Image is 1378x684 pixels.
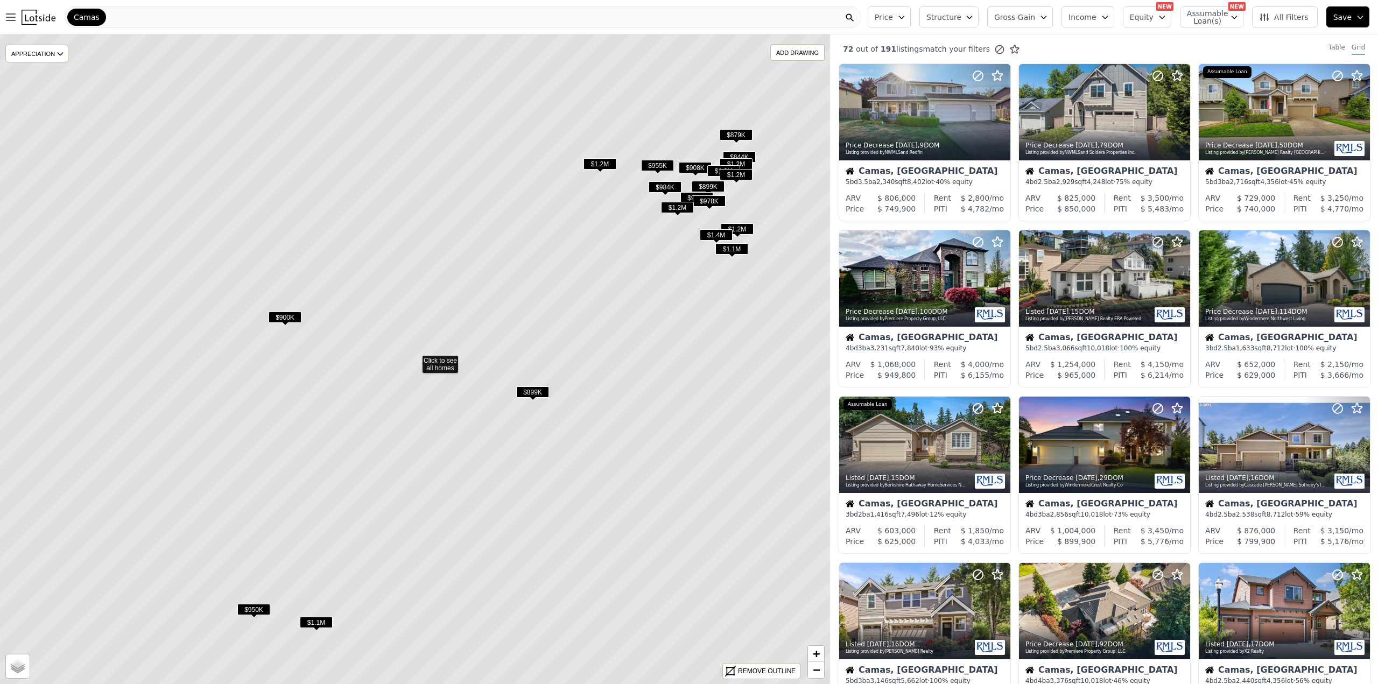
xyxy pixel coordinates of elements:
[994,12,1035,23] span: Gross Gain
[680,192,713,203] span: $902K
[1293,359,1311,370] div: Rent
[1025,370,1044,380] div: Price
[1205,474,1326,482] div: Listed , 16 DOM
[1087,344,1109,352] span: 10,018
[22,10,55,25] img: Lotside
[1075,640,1098,648] time: 2025-08-14 20:08
[720,158,753,174] div: $1.2M
[1205,648,1326,655] div: Listing provided by X2 Realty
[846,499,854,508] img: House
[1236,511,1254,518] span: 2,538
[1237,371,1275,379] span: $ 629,000
[846,499,1004,510] div: Camas, [GEOGRAPHIC_DATA]
[934,203,947,214] div: PITI
[1205,370,1224,380] div: Price
[1267,511,1285,518] span: 8,712
[723,151,756,167] div: $844K
[661,202,694,217] div: $1.2M
[1205,178,1363,186] div: 5 bd 3 ba sqft lot · 45% equity
[300,617,333,628] span: $1.1M
[846,193,861,203] div: ARV
[583,158,616,170] span: $1.2M
[1198,64,1369,221] a: Price Decrease [DATE],50DOMListing provided by[PERSON_NAME] Realty [GEOGRAPHIC_DATA][US_STATE]Ass...
[1293,193,1311,203] div: Rent
[300,617,333,632] div: $1.1M
[961,537,989,546] span: $ 4,033
[1237,194,1275,202] span: $ 729,000
[707,165,740,181] div: $1.2M
[1187,10,1221,25] span: Assumable Loan(s)
[896,308,918,315] time: 2025-08-16 17:45
[1205,150,1326,156] div: Listing provided by [PERSON_NAME] Realty [GEOGRAPHIC_DATA][US_STATE]
[1205,482,1326,489] div: Listing provided by Cascade [PERSON_NAME] Sotheby's International Realty
[846,167,854,175] img: House
[1141,371,1169,379] span: $ 6,214
[721,223,754,239] div: $1.2M
[693,195,726,211] div: $978K
[846,510,1004,519] div: 3 bd 2 ba sqft lot · 12% equity
[1087,178,1105,186] span: 4,248
[1320,360,1349,369] span: $ 2,150
[808,662,824,678] a: Zoom out
[868,6,911,27] button: Price
[846,666,1004,676] div: Camas, [GEOGRAPHIC_DATA]
[1025,666,1034,674] img: House
[951,525,1004,536] div: /mo
[877,194,916,202] span: $ 806,000
[961,371,989,379] span: $ 6,155
[5,45,68,62] div: APPRECIATION
[1057,371,1095,379] span: $ 965,000
[1228,2,1246,11] div: NEW
[1205,525,1220,536] div: ARV
[877,526,916,535] span: $ 603,000
[1236,344,1254,352] span: 1,633
[649,181,681,197] div: $984K
[830,44,1020,55] div: out of listings
[1025,510,1184,519] div: 4 bd 3 ba sqft lot · 73% equity
[641,160,674,175] div: $955K
[896,142,918,149] time: 2025-08-26 03:17
[1237,526,1275,535] span: $ 876,000
[1130,12,1154,23] span: Equity
[1326,6,1369,27] button: Save
[1307,536,1363,547] div: /mo
[1352,43,1365,55] div: Grid
[1025,307,1146,316] div: Listed , 15 DOM
[1114,370,1127,380] div: PITI
[1025,333,1034,342] img: House
[1025,536,1044,547] div: Price
[679,162,712,178] div: $908K
[269,312,301,327] div: $900K
[715,243,748,255] span: $1.1M
[839,64,1010,221] a: Price Decrease [DATE],9DOMListing provided byNWMLSand RedfinHouseCamas, [GEOGRAPHIC_DATA]5bd3.5ba...
[1205,141,1326,150] div: Price Decrease , 50 DOM
[1205,510,1363,519] div: 4 bd 2.5 ba sqft lot · 59% equity
[1025,499,1034,508] img: House
[771,45,824,60] div: ADD DRAWING
[1293,370,1307,380] div: PITI
[901,511,919,518] span: 7,496
[1237,205,1275,213] span: $ 740,000
[1018,396,1190,554] a: Price Decrease [DATE],29DOMListing provided byWindermere/Crest Realty CoHouseCamas, [GEOGRAPHIC_D...
[1131,525,1184,536] div: /mo
[1320,205,1349,213] span: $ 4,770
[877,205,916,213] span: $ 749,900
[1307,370,1363,380] div: /mo
[1025,648,1146,655] div: Listing provided by Premiere Property Group, LLC
[1018,230,1190,387] a: Listed [DATE],15DOMListing provided by[PERSON_NAME] Realty ERA PoweredHouseCamas, [GEOGRAPHIC_DAT...
[877,537,916,546] span: $ 625,000
[1057,205,1095,213] span: $ 850,000
[1205,167,1214,175] img: House
[1198,230,1369,387] a: Price Decrease [DATE],114DOMListing provided byWindermere Northwest LivingHouseCamas, [GEOGRAPHIC...
[1050,511,1068,518] span: 2,856
[1068,12,1096,23] span: Income
[1230,178,1248,186] span: 2,716
[876,178,895,186] span: 2,340
[1293,203,1307,214] div: PITI
[926,12,961,23] span: Structure
[877,371,916,379] span: $ 949,800
[919,6,979,27] button: Structure
[1259,12,1309,23] span: All Filters
[923,44,990,54] span: match your filters
[1205,666,1214,674] img: House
